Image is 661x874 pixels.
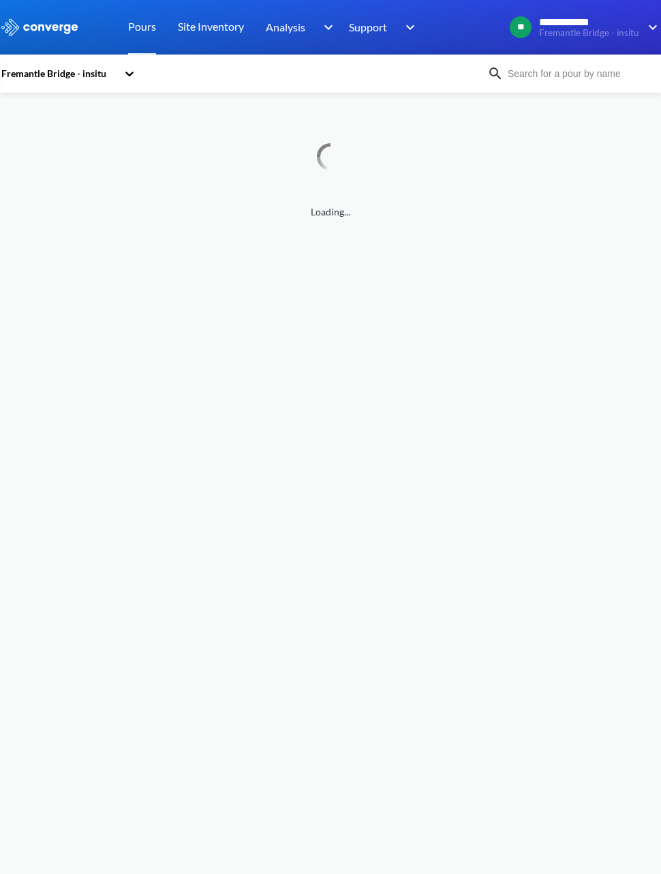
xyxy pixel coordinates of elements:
img: downArrow.svg [397,19,418,35]
span: Analysis [266,18,305,35]
span: Support [349,18,387,35]
img: downArrow.svg [639,19,661,35]
span: Fremantle Bridge - insitu [539,28,639,38]
img: icon-search.svg [487,65,504,82]
img: downArrow.svg [315,19,337,35]
input: Search for a pour by name [504,66,658,81]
